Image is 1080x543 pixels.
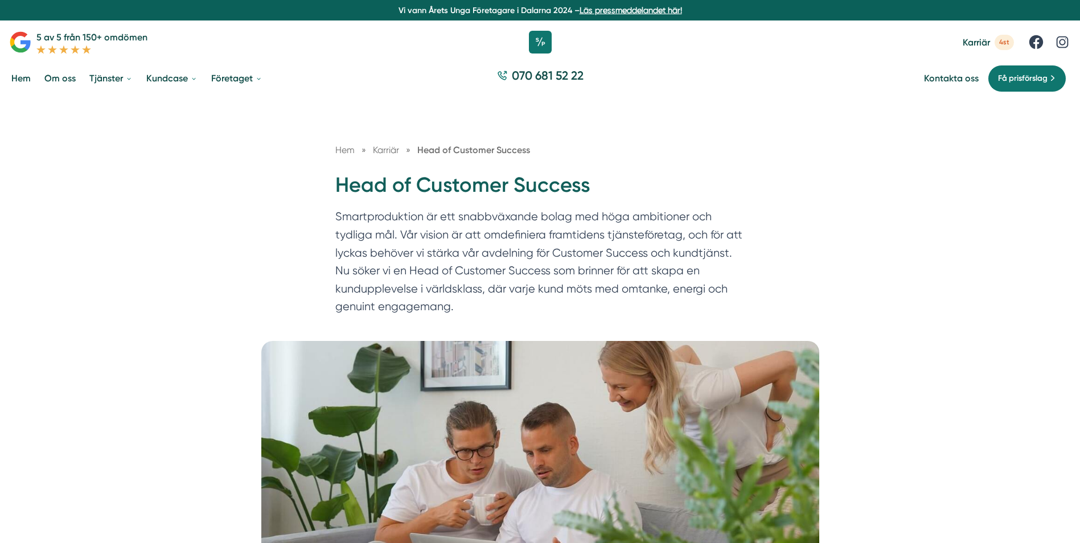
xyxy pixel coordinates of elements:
span: Få prisförslag [998,72,1048,85]
p: 5 av 5 från 150+ omdömen [36,30,147,44]
span: 070 681 52 22 [512,67,584,84]
a: Hem [9,64,33,93]
span: 4st [995,35,1014,50]
span: Karriär [963,37,990,48]
p: Smartproduktion är ett snabbväxande bolag med höga ambitioner och tydliga mål. Vår vision är att ... [335,208,745,321]
a: Head of Customer Success [417,145,530,155]
a: Företaget [209,64,265,93]
a: Kontakta oss [924,73,979,84]
a: 070 681 52 22 [492,67,588,89]
p: Vi vann Årets Unga Företagare i Dalarna 2024 – [5,5,1075,16]
a: Tjänster [87,64,135,93]
a: Läs pressmeddelandet här! [580,6,682,15]
h1: Head of Customer Success [335,171,745,208]
a: Hem [335,145,355,155]
a: Karriär [373,145,401,155]
nav: Breadcrumb [335,143,745,157]
span: » [406,143,410,157]
span: Karriär [373,145,399,155]
a: Om oss [42,64,78,93]
span: » [362,143,366,157]
a: Karriär 4st [963,35,1014,50]
a: Kundcase [144,64,200,93]
a: Få prisförslag [988,65,1066,92]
